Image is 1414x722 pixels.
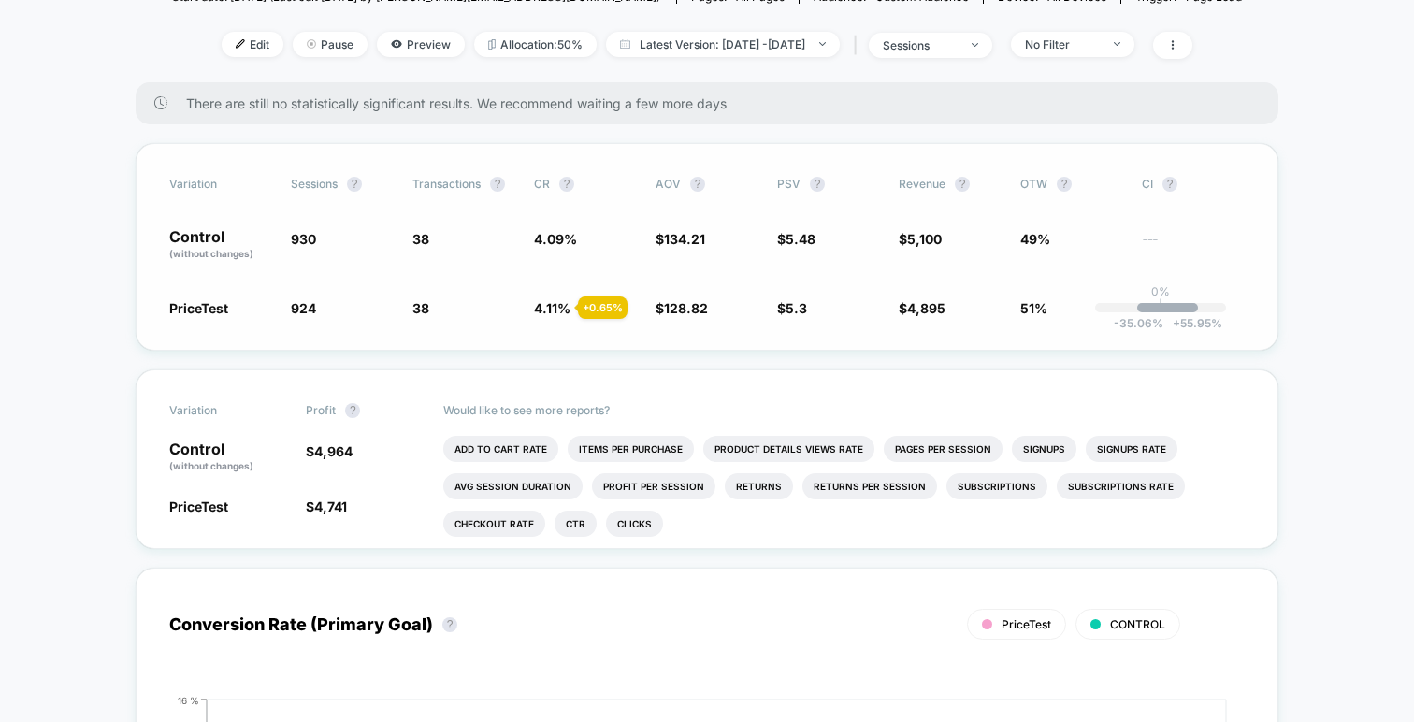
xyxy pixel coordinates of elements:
li: Avg Session Duration [443,473,583,499]
span: PriceTest [169,498,228,514]
span: Latest Version: [DATE] - [DATE] [606,32,840,57]
span: (without changes) [169,460,253,471]
li: Items Per Purchase [568,436,694,462]
span: $ [306,443,353,459]
li: Signups [1012,436,1076,462]
li: Returns Per Session [802,473,937,499]
img: rebalance [488,39,496,50]
button: ? [1057,177,1072,192]
span: 38 [412,231,429,247]
span: $ [656,231,705,247]
div: sessions [883,38,958,52]
span: 5.3 [786,300,807,316]
span: Revenue [899,177,945,191]
p: | [1159,298,1162,312]
button: ? [690,177,705,192]
span: --- [1142,234,1245,261]
span: 4.11 % [534,300,570,316]
button: ? [559,177,574,192]
li: Signups Rate [1086,436,1177,462]
span: $ [306,498,347,514]
span: CR [534,177,550,191]
span: $ [656,300,708,316]
span: Transactions [412,177,481,191]
span: PriceTest [169,300,228,316]
span: PriceTest [1002,617,1051,631]
span: | [849,32,869,59]
span: 38 [412,300,429,316]
span: 51% [1020,300,1047,316]
li: Add To Cart Rate [443,436,558,462]
span: -35.06 % [1114,316,1163,330]
li: Checkout Rate [443,511,545,537]
span: $ [899,300,945,316]
span: OTW [1020,177,1123,192]
span: $ [777,231,815,247]
span: $ [899,231,942,247]
span: 930 [291,231,316,247]
span: 134.21 [664,231,705,247]
div: No Filter [1025,37,1100,51]
img: end [819,42,826,46]
span: Sessions [291,177,338,191]
img: calendar [620,39,630,49]
span: There are still no statistically significant results. We recommend waiting a few more days [186,95,1241,111]
button: ? [442,617,457,632]
button: ? [810,177,825,192]
span: 55.95 % [1163,316,1222,330]
span: Pause [293,32,368,57]
p: 0% [1151,284,1170,298]
p: Control [169,441,287,473]
li: Subscriptions [946,473,1047,499]
button: ? [955,177,970,192]
span: Edit [222,32,283,57]
span: 924 [291,300,316,316]
span: + [1173,316,1180,330]
span: CONTROL [1110,617,1165,631]
button: ? [347,177,362,192]
button: ? [490,177,505,192]
span: 128.82 [664,300,708,316]
li: Ctr [555,511,597,537]
p: Would like to see more reports? [443,403,1246,417]
li: Subscriptions Rate [1057,473,1185,499]
span: 4.09 % [534,231,577,247]
div: + 0.65 % [578,296,628,319]
li: Product Details Views Rate [703,436,874,462]
img: edit [236,39,245,49]
img: end [972,43,978,47]
span: Allocation: 50% [474,32,597,57]
span: 49% [1020,231,1050,247]
li: Profit Per Session [592,473,715,499]
span: CI [1142,177,1245,192]
span: AOV [656,177,681,191]
span: Variation [169,177,272,192]
span: Preview [377,32,465,57]
span: Variation [169,403,272,418]
li: Returns [725,473,793,499]
span: Profit [306,403,336,417]
span: (without changes) [169,248,253,259]
img: end [1114,42,1120,46]
span: 5,100 [907,231,942,247]
p: Control [169,229,272,261]
span: $ [777,300,807,316]
span: PSV [777,177,801,191]
span: 4,741 [314,498,347,514]
button: ? [345,403,360,418]
span: 4,964 [314,443,353,459]
span: 5.48 [786,231,815,247]
li: Pages Per Session [884,436,1003,462]
tspan: 16 % [178,694,199,705]
img: end [307,39,316,49]
button: ? [1162,177,1177,192]
li: Clicks [606,511,663,537]
span: 4,895 [907,300,945,316]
